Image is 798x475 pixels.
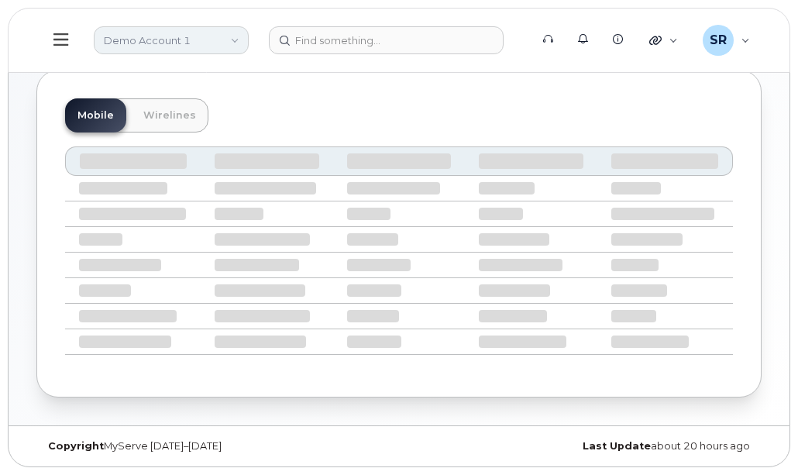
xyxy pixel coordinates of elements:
[48,440,104,452] strong: Copyright
[692,25,761,56] div: Sebastian Reissig
[36,440,399,453] div: MyServe [DATE]–[DATE]
[638,25,689,56] div: Quicklinks
[583,440,651,452] strong: Last Update
[710,31,727,50] span: SR
[399,440,762,453] div: about 20 hours ago
[131,98,208,133] a: Wirelines
[65,98,126,133] a: Mobile
[269,26,504,54] input: Find something...
[94,26,249,54] a: Demo Account 1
